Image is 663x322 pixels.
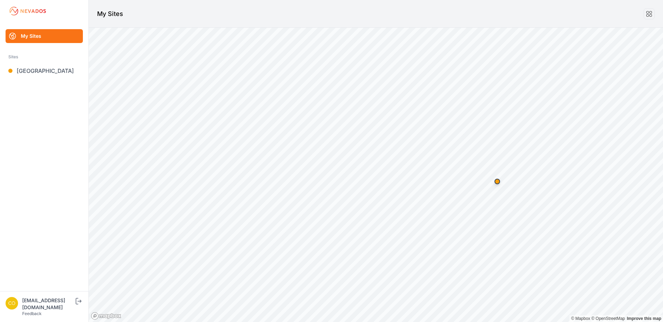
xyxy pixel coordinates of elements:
canvas: Map [89,28,663,322]
div: Map marker [490,175,504,188]
a: My Sites [6,29,83,43]
a: Mapbox logo [91,312,121,320]
img: Nevados [8,6,47,17]
a: OpenStreetMap [591,316,625,321]
img: controlroomoperator@invenergy.com [6,297,18,310]
div: Sites [8,53,80,61]
a: Map feedback [627,316,661,321]
h1: My Sites [97,9,123,19]
a: Feedback [22,311,42,316]
div: [EMAIL_ADDRESS][DOMAIN_NAME] [22,297,74,311]
a: Mapbox [571,316,590,321]
a: [GEOGRAPHIC_DATA] [6,64,83,78]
